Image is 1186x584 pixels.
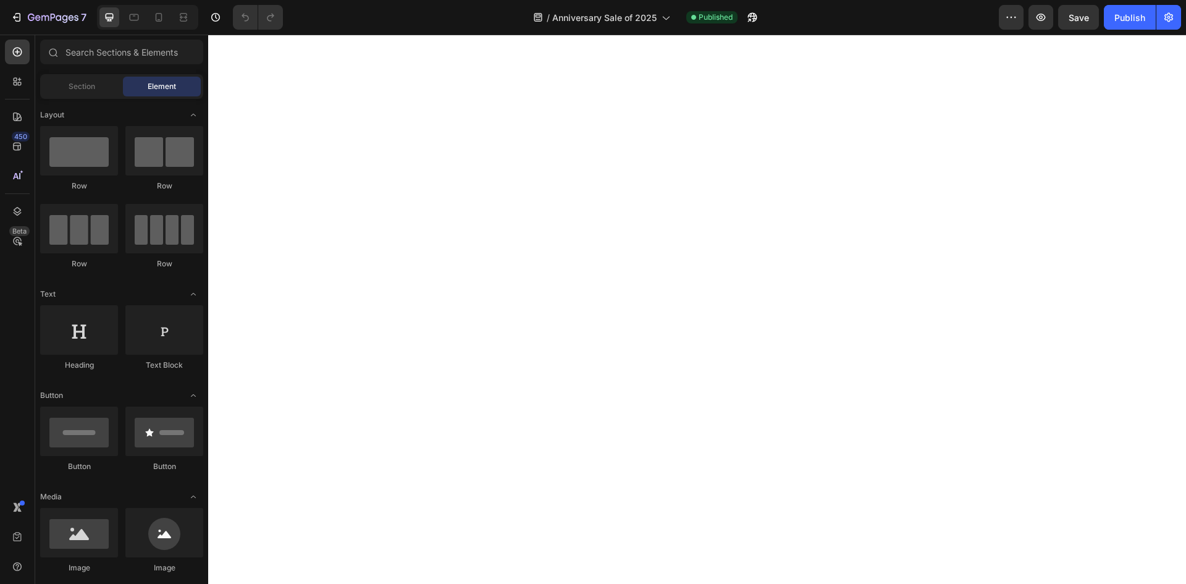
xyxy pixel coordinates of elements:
[12,132,30,142] div: 450
[552,11,657,24] span: Anniversary Sale of 2025
[183,487,203,507] span: Toggle open
[1114,11,1145,24] div: Publish
[81,10,86,25] p: 7
[233,5,283,30] div: Undo/Redo
[125,461,203,472] div: Button
[547,11,550,24] span: /
[40,491,62,502] span: Media
[125,258,203,269] div: Row
[699,12,733,23] span: Published
[40,40,203,64] input: Search Sections & Elements
[40,289,56,300] span: Text
[40,390,63,401] span: Button
[1104,5,1156,30] button: Publish
[125,360,203,371] div: Text Block
[183,105,203,125] span: Toggle open
[40,360,118,371] div: Heading
[40,562,118,573] div: Image
[40,109,64,121] span: Layout
[1058,5,1099,30] button: Save
[40,180,118,192] div: Row
[69,81,95,92] span: Section
[125,180,203,192] div: Row
[208,35,1186,584] iframe: Design area
[183,386,203,405] span: Toggle open
[148,81,176,92] span: Element
[9,226,30,236] div: Beta
[1069,12,1089,23] span: Save
[183,284,203,304] span: Toggle open
[5,5,92,30] button: 7
[125,562,203,573] div: Image
[40,258,118,269] div: Row
[40,461,118,472] div: Button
